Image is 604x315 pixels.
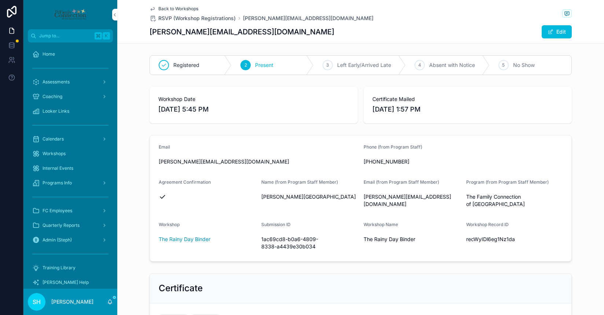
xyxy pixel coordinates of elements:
[337,61,391,69] span: Left Early/Arrived Late
[43,94,62,100] span: Coaching
[43,108,69,114] span: Looker Links
[158,15,236,22] span: RSVP (Workshop Registrations)
[159,179,211,185] span: Agreement Confirmation
[372,95,563,103] span: Certificate Mailed
[43,265,75,271] span: Training Library
[28,162,113,175] a: Internal Events
[43,280,89,285] span: [PERSON_NAME] Help
[158,104,349,115] span: [DATE] 5:45 PM
[150,15,236,22] a: RSVP (Workshop Registrations)
[158,95,349,103] span: Workshop Date
[43,136,64,142] span: Calendars
[364,236,460,243] span: The Rainy Day Binder
[542,25,572,38] button: Edit
[261,236,358,250] span: 1ac69cd8-b0a6-4809-8338-a4439e30b034
[28,105,113,118] a: Looker Links
[54,9,86,20] img: App logo
[158,6,198,12] span: Back to Workshops
[466,236,563,243] span: recWyIDl6eg1Nz1da
[261,179,338,185] span: Name (from Program Staff Member)
[28,219,113,232] a: Quarterly Reports
[28,90,113,103] a: Coaching
[159,236,210,243] a: The Rainy Day Binder
[502,62,505,68] span: 5
[243,15,373,22] a: [PERSON_NAME][EMAIL_ADDRESS][DOMAIN_NAME]
[364,158,563,165] span: [PHONE_NUMBER]
[28,276,113,289] a: [PERSON_NAME] Help
[326,62,329,68] span: 3
[466,179,549,185] span: Program (from Program Staff Member)
[159,158,358,165] span: [PERSON_NAME][EMAIL_ADDRESS][DOMAIN_NAME]
[159,282,203,294] h2: Certificate
[43,151,66,157] span: Workshops
[39,33,92,39] span: Jump to...
[513,61,535,69] span: No Show
[43,51,55,57] span: Home
[23,42,117,289] div: scrollable content
[43,180,72,186] span: Programs Info
[466,193,563,208] span: The Family Connection of [GEOGRAPHIC_DATA]
[364,179,439,185] span: Email (from Program Staff Member)
[372,104,563,115] span: [DATE] 1:57 PM
[261,193,358,200] span: [PERSON_NAME][GEOGRAPHIC_DATA]
[43,208,72,214] span: FC Employees
[466,222,509,227] span: Workshop Record ID
[43,237,72,243] span: Admin (Steph)
[150,6,198,12] a: Back to Workshops
[33,297,41,306] span: SH
[244,62,247,68] span: 2
[51,298,93,305] p: [PERSON_NAME]
[103,33,109,39] span: K
[43,79,70,85] span: Assessments
[28,29,113,42] button: Jump to...K
[364,193,460,208] span: [PERSON_NAME][EMAIL_ADDRESS][DOMAIN_NAME]
[28,261,113,274] a: Training Library
[159,222,180,227] span: Workshop
[28,132,113,146] a: Calendars
[28,75,113,89] a: Assessments
[159,144,170,150] span: Email
[255,61,273,69] span: Present
[28,176,113,190] a: Programs Info
[28,48,113,61] a: Home
[418,62,421,68] span: 4
[173,61,199,69] span: Registered
[261,222,291,227] span: Submission ID
[43,222,80,228] span: Quarterly Reports
[364,144,422,150] span: Phone (from Program Staff)
[429,61,475,69] span: Absent with Notice
[364,222,398,227] span: Workshop Name
[150,27,334,37] h1: [PERSON_NAME][EMAIL_ADDRESS][DOMAIN_NAME]
[28,204,113,217] a: FC Employees
[28,147,113,160] a: Workshops
[43,165,73,171] span: Internal Events
[28,233,113,247] a: Admin (Steph)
